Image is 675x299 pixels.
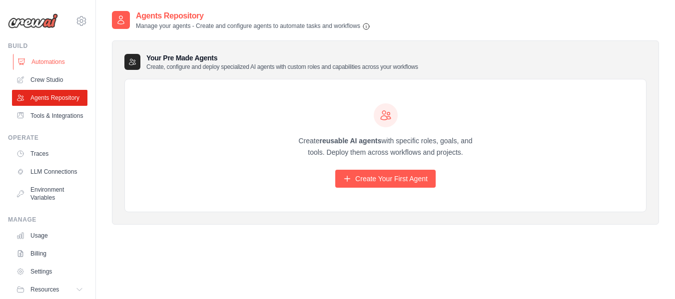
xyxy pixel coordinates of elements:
[12,72,87,88] a: Crew Studio
[290,135,482,158] p: Create with specific roles, goals, and tools. Deploy them across workflows and projects.
[146,53,418,71] h3: Your Pre Made Agents
[136,22,370,30] p: Manage your agents - Create and configure agents to automate tasks and workflows
[12,246,87,262] a: Billing
[12,146,87,162] a: Traces
[335,170,436,188] a: Create Your First Agent
[12,108,87,124] a: Tools & Integrations
[12,282,87,298] button: Resources
[12,264,87,280] a: Settings
[8,134,87,142] div: Operate
[8,42,87,50] div: Build
[13,54,88,70] a: Automations
[12,164,87,180] a: LLM Connections
[146,63,418,71] p: Create, configure and deploy specialized AI agents with custom roles and capabilities across your...
[319,137,381,145] strong: reusable AI agents
[12,90,87,106] a: Agents Repository
[12,182,87,206] a: Environment Variables
[12,228,87,244] a: Usage
[8,13,58,28] img: Logo
[30,286,59,294] span: Resources
[8,216,87,224] div: Manage
[136,10,370,22] h2: Agents Repository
